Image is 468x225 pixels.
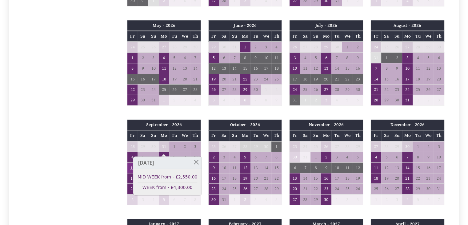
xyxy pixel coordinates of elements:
[240,42,250,52] td: 1
[169,152,180,162] td: 8
[229,141,240,152] td: 27
[331,130,342,141] th: Tu
[127,84,138,95] td: 22
[310,63,321,74] td: 12
[138,95,148,105] td: 30
[250,42,261,52] td: 2
[423,52,434,63] td: 5
[250,141,261,152] td: 29
[434,130,444,141] th: Th
[392,31,402,42] th: Su
[271,130,282,141] th: Th
[159,130,169,141] th: Mo
[353,42,363,52] td: 2
[229,42,240,52] td: 31
[371,31,381,42] th: Fr
[127,31,138,42] th: Fr
[208,63,219,74] td: 12
[240,52,250,63] td: 8
[381,31,392,42] th: Sa
[381,141,392,152] td: 28
[331,74,342,84] td: 21
[190,141,201,152] td: 3
[229,74,240,84] td: 21
[434,63,444,74] td: 13
[321,95,331,105] td: 3
[423,42,434,52] td: 29
[138,130,148,141] th: Sa
[392,74,402,84] td: 16
[290,95,300,105] td: 31
[371,84,381,95] td: 21
[229,152,240,162] td: 4
[250,52,261,63] td: 9
[290,84,300,95] td: 24
[208,20,282,31] th: June - 2026
[159,141,169,152] td: 31
[229,52,240,63] td: 7
[229,84,240,95] td: 28
[321,63,331,74] td: 13
[310,130,321,141] th: Su
[208,31,219,42] th: Fr
[261,84,271,95] td: 1
[219,130,229,141] th: Sa
[413,52,423,63] td: 4
[402,84,413,95] td: 24
[169,84,180,95] td: 26
[413,84,423,95] td: 25
[159,74,169,84] td: 18
[271,42,282,52] td: 4
[434,84,444,95] td: 27
[190,42,201,52] td: 30
[300,31,310,42] th: Sa
[413,141,423,152] td: 1
[138,63,148,74] td: 9
[180,31,190,42] th: We
[423,141,434,152] td: 2
[413,63,423,74] td: 11
[240,63,250,74] td: 15
[148,141,158,152] td: 30
[381,74,392,84] td: 15
[271,63,282,74] td: 18
[353,63,363,74] td: 16
[261,42,271,52] td: 3
[392,141,402,152] td: 29
[169,63,180,74] td: 12
[169,130,180,141] th: Tu
[219,152,229,162] td: 3
[208,120,282,130] th: October - 2026
[342,31,352,42] th: We
[127,95,138,105] td: 29
[342,74,352,84] td: 22
[219,141,229,152] td: 26
[250,130,261,141] th: Tu
[342,130,352,141] th: We
[159,152,169,162] td: 7
[127,141,138,152] td: 28
[331,84,342,95] td: 28
[208,141,219,152] td: 25
[127,63,138,74] td: 8
[290,52,300,63] td: 3
[159,84,169,95] td: 25
[219,31,229,42] th: Sa
[240,141,250,152] td: 28
[138,74,148,84] td: 16
[159,31,169,42] th: Mo
[290,141,300,152] td: 23
[300,42,310,52] td: 27
[240,95,250,105] td: 6
[381,52,392,63] td: 1
[180,95,190,105] td: 3
[190,130,201,141] th: Th
[402,141,413,152] td: 30
[190,95,201,105] td: 4
[413,31,423,42] th: Tu
[148,152,158,162] td: 6
[290,20,363,31] th: July - 2026
[371,120,444,130] th: December - 2026
[208,130,219,141] th: Fr
[331,42,342,52] td: 30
